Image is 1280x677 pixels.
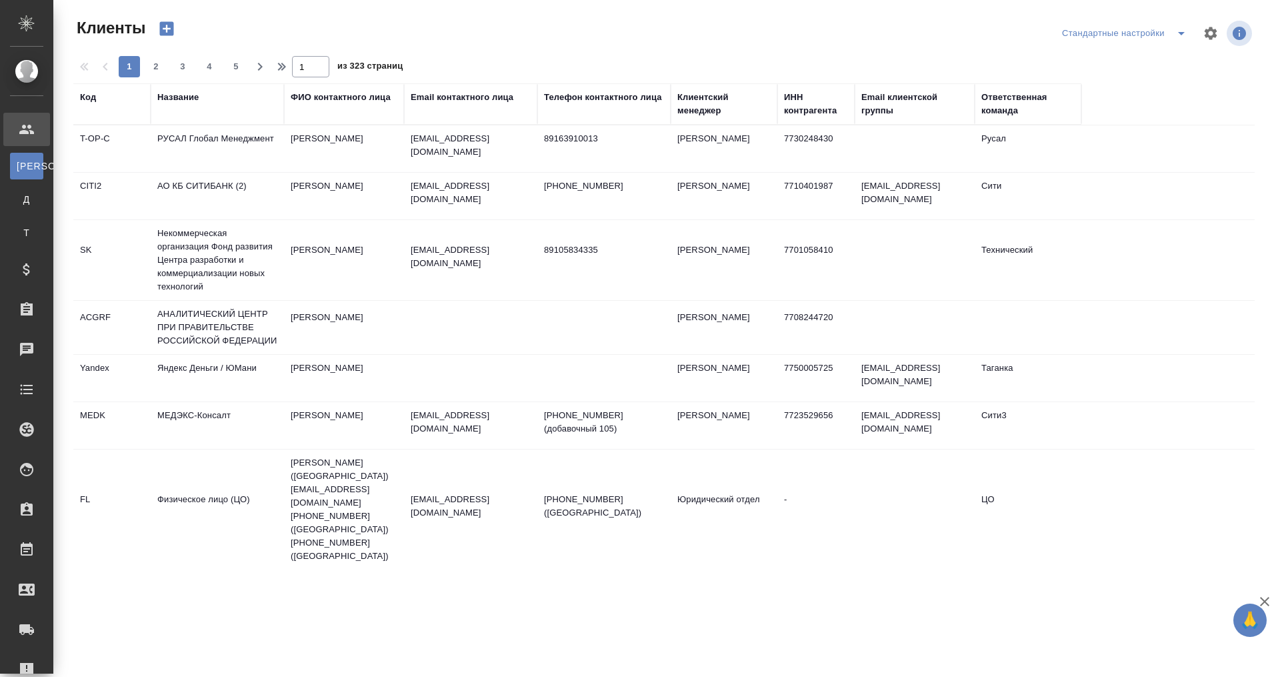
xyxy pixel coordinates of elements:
a: Т [10,219,43,246]
p: [EMAIL_ADDRESS][DOMAIN_NAME] [411,243,531,270]
span: 3 [172,60,193,73]
td: [PERSON_NAME] [671,237,777,283]
p: [EMAIL_ADDRESS][DOMAIN_NAME] [411,179,531,206]
td: [PERSON_NAME] [284,173,404,219]
td: CITI2 [73,173,151,219]
td: [PERSON_NAME] [284,237,404,283]
td: FL [73,486,151,533]
div: split button [1059,23,1195,44]
td: [PERSON_NAME] [671,402,777,449]
td: [PERSON_NAME] [671,173,777,219]
p: 89163910013 [544,132,664,145]
td: [PERSON_NAME] [284,355,404,402]
td: 7708244720 [777,304,855,351]
td: [PERSON_NAME] [671,125,777,172]
td: [PERSON_NAME] [671,355,777,402]
td: Яндекс Деньги / ЮМани [151,355,284,402]
td: ЦО [975,486,1081,533]
p: [PHONE_NUMBER] (добавочный 105) [544,409,664,436]
td: Yandex [73,355,151,402]
td: [EMAIL_ADDRESS][DOMAIN_NAME] [855,355,975,402]
button: 5 [225,56,247,77]
p: [EMAIL_ADDRESS][DOMAIN_NAME] [411,409,531,436]
td: Технический [975,237,1081,283]
span: Настроить таблицу [1195,17,1227,49]
span: из 323 страниц [337,58,403,77]
td: [PERSON_NAME] [671,304,777,351]
span: 5 [225,60,247,73]
td: 7710401987 [777,173,855,219]
span: Посмотреть информацию [1227,21,1255,46]
div: Клиентский менеджер [677,91,771,117]
td: РУСАЛ Глобал Менеджмент [151,125,284,172]
p: [EMAIL_ADDRESS][DOMAIN_NAME] [411,493,531,520]
button: 2 [145,56,167,77]
div: Код [80,91,96,104]
td: Сити [975,173,1081,219]
td: 7723529656 [777,402,855,449]
div: Email контактного лица [411,91,513,104]
td: Некоммерческая организация Фонд развития Центра разработки и коммерциализации новых технологий [151,220,284,300]
td: - [777,486,855,533]
td: ACGRF [73,304,151,351]
button: 4 [199,56,220,77]
td: АНАЛИТИЧЕСКИЙ ЦЕНТР ПРИ ПРАВИТЕЛЬСТВЕ РОССИЙСКОЙ ФЕДЕРАЦИИ [151,301,284,354]
td: [PERSON_NAME] [284,402,404,449]
td: MEDK [73,402,151,449]
td: [PERSON_NAME] [284,304,404,351]
p: 89105834335 [544,243,664,257]
span: 2 [145,60,167,73]
div: Телефон контактного лица [544,91,662,104]
td: Юридический отдел [671,486,777,533]
td: Таганка [975,355,1081,402]
td: МЕДЭКС-Консалт [151,402,284,449]
td: 7730248430 [777,125,855,172]
td: АО КБ СИТИБАНК (2) [151,173,284,219]
td: 7750005725 [777,355,855,402]
button: Создать [151,17,183,40]
td: [PERSON_NAME] ([GEOGRAPHIC_DATA]) [EMAIL_ADDRESS][DOMAIN_NAME] [PHONE_NUMBER] ([GEOGRAPHIC_DATA])... [284,450,404,570]
p: [EMAIL_ADDRESS][DOMAIN_NAME] [411,132,531,159]
button: 3 [172,56,193,77]
button: 🙏 [1233,604,1267,637]
span: 4 [199,60,220,73]
div: Email клиентской группы [861,91,968,117]
td: Физическое лицо (ЦО) [151,486,284,533]
td: [PERSON_NAME] [284,125,404,172]
p: [PHONE_NUMBER] ([GEOGRAPHIC_DATA]) [544,493,664,520]
p: [PHONE_NUMBER] [544,179,664,193]
a: Д [10,186,43,213]
td: T-OP-C [73,125,151,172]
span: [PERSON_NAME] [17,159,37,173]
span: Д [17,193,37,206]
div: Ответственная команда [981,91,1075,117]
td: [EMAIL_ADDRESS][DOMAIN_NAME] [855,402,975,449]
div: ФИО контактного лица [291,91,391,104]
td: SK [73,237,151,283]
td: [EMAIL_ADDRESS][DOMAIN_NAME] [855,173,975,219]
td: 7701058410 [777,237,855,283]
span: 🙏 [1239,606,1261,634]
a: [PERSON_NAME] [10,153,43,179]
span: Клиенты [73,17,145,39]
div: ИНН контрагента [784,91,848,117]
td: Русал [975,125,1081,172]
span: Т [17,226,37,239]
td: Сити3 [975,402,1081,449]
div: Название [157,91,199,104]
